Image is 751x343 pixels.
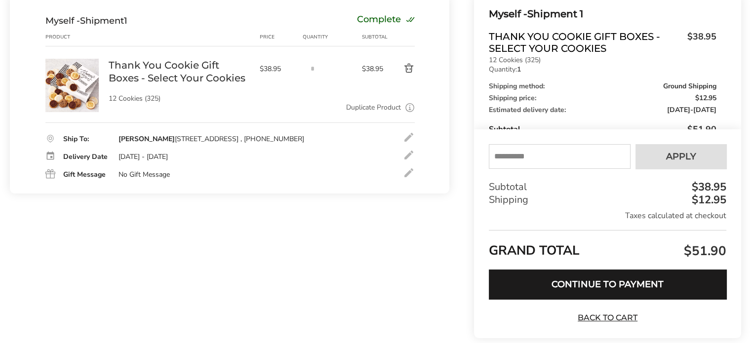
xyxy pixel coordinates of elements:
[573,312,642,323] a: Back to Cart
[689,194,726,205] div: $12.95
[687,123,716,135] span: $51.90
[260,33,303,41] div: Price
[489,210,726,221] div: Taxes calculated at checkout
[119,170,170,179] div: No Gift Message
[489,181,726,193] div: Subtotal
[489,31,716,54] a: Thank You Cookie Gift Boxes - Select Your Cookies$38.95
[681,242,726,260] span: $51.90
[63,153,109,160] div: Delivery Date
[666,152,696,161] span: Apply
[119,152,168,161] div: [DATE] - [DATE]
[362,64,386,74] span: $38.95
[517,65,521,74] strong: 1
[489,31,682,54] span: Thank You Cookie Gift Boxes - Select Your Cookies
[682,31,716,52] span: $38.95
[119,135,304,144] div: [STREET_ADDRESS] , [PHONE_NUMBER]
[489,230,726,262] div: GRAND TOTAL
[362,33,386,41] div: Subtotal
[667,107,716,114] span: -
[489,57,716,64] p: 12 Cookies (325)
[663,83,716,90] span: Ground Shipping
[45,15,80,26] span: Myself -
[489,123,716,135] div: Subtotal
[45,58,99,68] a: Thank You Cookie Gift Boxes - Select Your Cookies
[667,105,690,114] span: [DATE]
[489,269,726,299] button: Continue to Payment
[489,193,726,206] div: Shipping
[260,64,298,74] span: $38.95
[489,107,716,114] div: Estimated delivery date:
[689,182,726,192] div: $38.95
[124,15,127,26] span: 1
[386,63,415,75] button: Delete product
[45,15,127,26] div: Shipment
[303,59,322,78] input: Quantity input
[109,59,250,84] a: Thank You Cookie Gift Boxes - Select Your Cookies
[489,95,716,102] div: Shipping price:
[695,95,716,102] span: $12.95
[109,95,250,102] p: 12 Cookies (325)
[45,33,109,41] div: Product
[63,136,109,143] div: Ship To:
[489,83,716,90] div: Shipping method:
[45,59,99,112] img: Thank You Cookie Gift Boxes - Select Your Cookies
[489,8,527,20] span: Myself -
[489,66,716,73] p: Quantity:
[119,134,175,144] strong: [PERSON_NAME]
[693,105,716,114] span: [DATE]
[63,171,109,178] div: Gift Message
[635,144,726,169] button: Apply
[489,6,716,22] div: Shipment 1
[303,33,362,41] div: Quantity
[346,102,401,113] a: Duplicate Product
[357,15,415,26] div: Complete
